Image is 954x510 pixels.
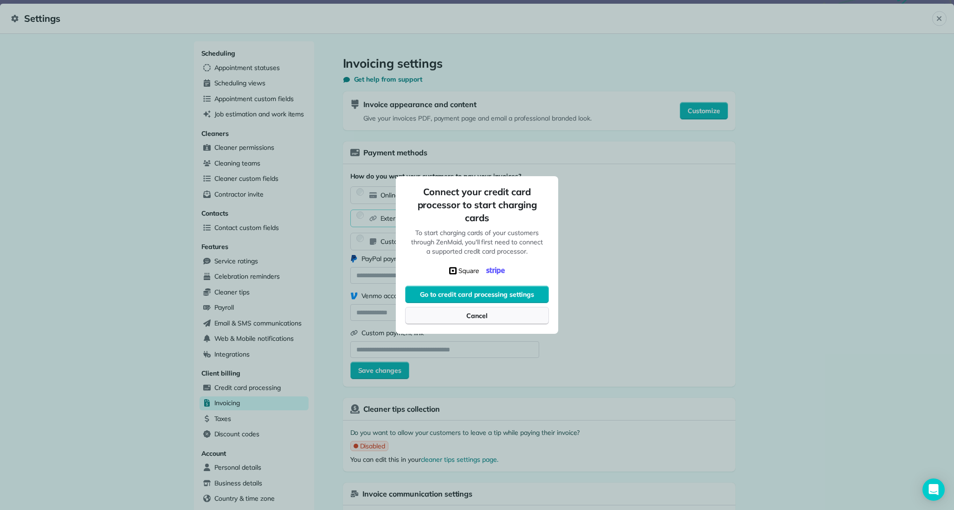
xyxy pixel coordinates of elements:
span: Cancel [466,311,488,320]
button: Go to credit card processing settings [405,286,549,303]
button: Cancel [405,307,549,325]
img: svg+xml,%3c [486,267,505,275]
img: svg+xml,%3c [449,267,479,275]
p: To start charging cards of your customers through ZenMaid, you'll first need to connect a support... [405,224,549,260]
span: Go to credit card processing settings [420,290,534,299]
span: Connect your credit card processor to start charging cards [405,185,549,224]
a: Go to credit card processing settings [405,291,549,298]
